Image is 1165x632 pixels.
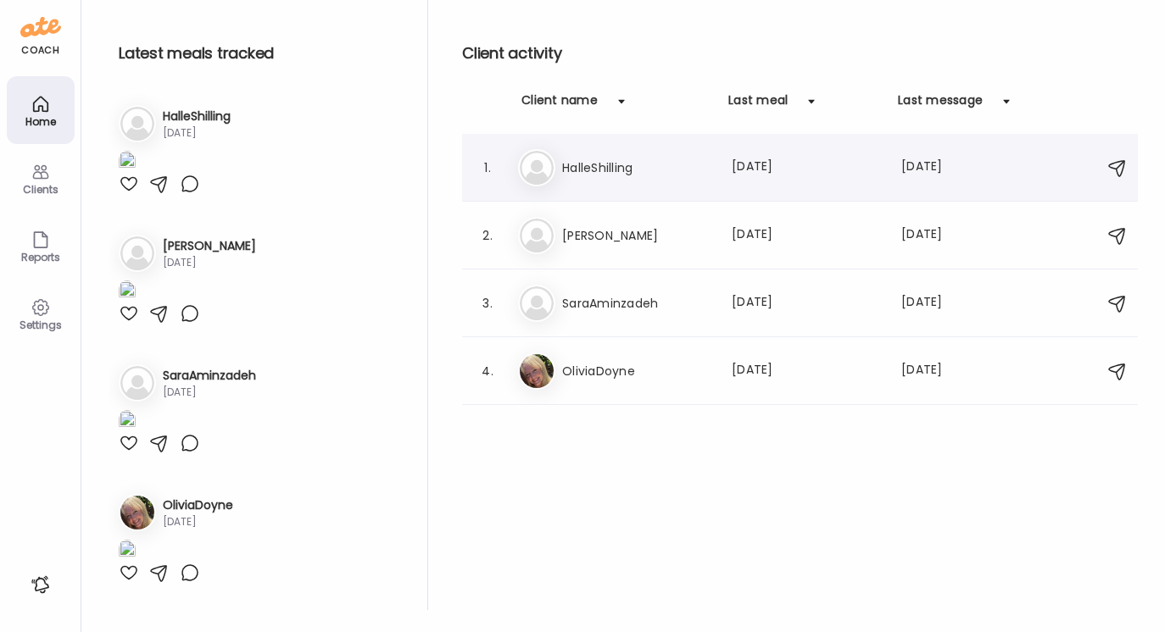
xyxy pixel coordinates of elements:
img: bg-avatar-default.svg [120,366,154,400]
div: 1. [477,158,498,178]
img: bg-avatar-default.svg [520,151,554,185]
img: bg-avatar-default.svg [120,236,154,270]
img: images%2FeOBBQAkIlDN3xvG7Mn88FHS2sBf1%2FtFXOysCgqh3oOfy5euOU%2F7IOaeTf1F6PTsnZmE8bO_1080 [119,410,136,433]
h3: SaraAminzadeh [562,293,711,313]
div: Last meal [728,91,788,119]
img: images%2FB1LhXb8r3FSHAJWuBrmgaQEclVN2%2FVQi02EV8UVo2PBz815sF%2FLJxcPZpPWiXlRgEgFnpg_1080 [119,151,136,174]
div: Reports [10,252,71,263]
img: images%2F9DNuC7wyMIOPwWIPH7oJytaD6zy2%2FnF6U5NwZW2BxS53gPXyP%2FuUErMQJe7S8F8gdrFY7n_1080 [119,540,136,563]
img: ate [20,14,61,41]
div: 2. [477,225,498,246]
div: [DATE] [901,361,967,381]
div: [DATE] [163,255,256,270]
div: [DATE] [732,293,881,313]
div: [DATE] [901,293,967,313]
div: 4. [477,361,498,381]
h3: HalleShilling [562,158,711,178]
div: Settings [10,319,71,330]
img: bg-avatar-default.svg [120,107,154,141]
img: images%2FEgRRFZJIFOS3vU4CZvMTZA1MQ8g1%2FqEh8lVUfS6R7G7pBjRuL%2F0mvlt3C5vPc2S2VsmZ2E_1080 [119,280,136,303]
h3: OliviaDoyne [163,496,233,514]
div: [DATE] [732,158,881,178]
div: [DATE] [163,385,256,400]
div: 3. [477,293,498,313]
div: [DATE] [901,225,967,246]
img: bg-avatar-default.svg [520,219,554,252]
h3: [PERSON_NAME] [562,225,711,246]
div: Home [10,116,71,127]
img: avatars%2F9DNuC7wyMIOPwWIPH7oJytaD6zy2 [120,496,154,529]
h3: SaraAminzadeh [163,367,256,385]
h3: OliviaDoyne [562,361,711,381]
img: avatars%2F9DNuC7wyMIOPwWIPH7oJytaD6zy2 [520,354,554,388]
h3: [PERSON_NAME] [163,237,256,255]
h2: Client activity [462,41,1138,66]
h3: HalleShilling [163,108,231,125]
h2: Latest meals tracked [119,41,400,66]
div: [DATE] [732,361,881,381]
div: Clients [10,184,71,195]
div: [DATE] [163,125,231,141]
div: [DATE] [901,158,967,178]
div: Last message [898,91,983,119]
div: [DATE] [163,514,233,529]
div: coach [21,43,59,58]
div: Client name [521,91,598,119]
img: bg-avatar-default.svg [520,286,554,320]
div: [DATE] [732,225,881,246]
